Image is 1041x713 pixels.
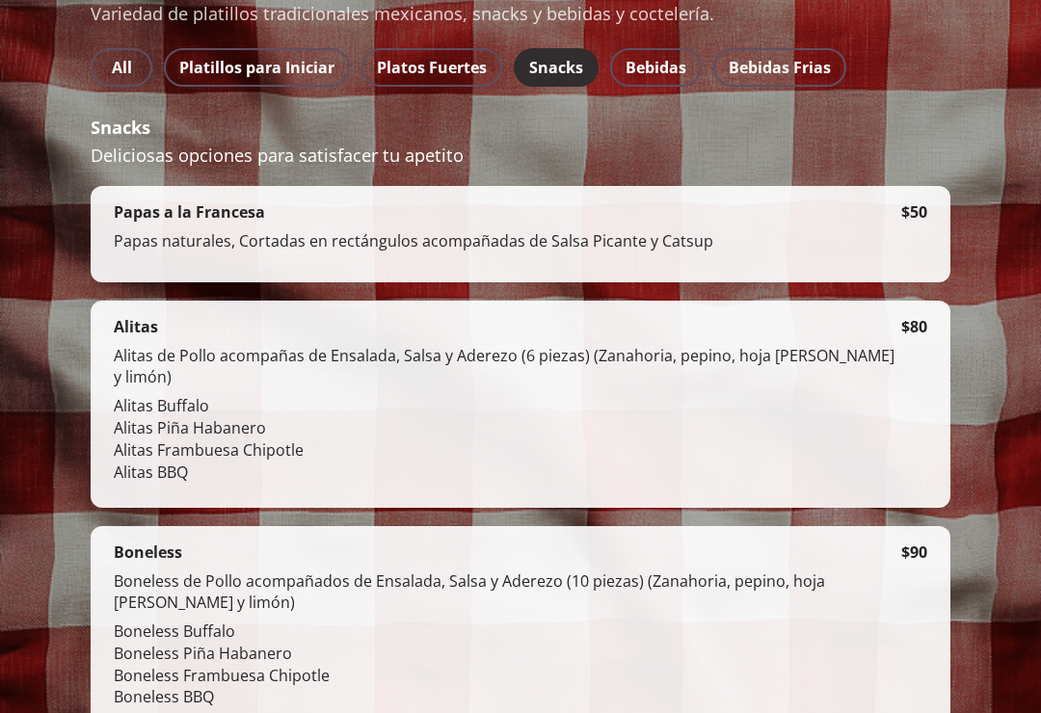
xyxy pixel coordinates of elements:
[626,54,686,81] span: Bebidas
[114,439,901,462] p: Alitas Frambuesa Chipotle
[114,345,901,395] p: Alitas de Pollo acompañas de Ensalada, Salsa y Aderezo (6 piezas) (Zanahoria, pepino, hoja [PERSO...
[514,48,599,87] button: Snacks
[114,316,158,337] h4: Alitas
[114,541,182,563] h4: Boneless
[729,54,831,81] span: Bebidas Frias
[713,48,846,87] button: Bebidas Frias
[114,230,901,259] p: Papas naturales, Cortadas en rectángulos acompañadas de Salsa Picante y Catsup
[164,48,350,87] button: Platillos para Iniciar
[361,48,502,87] button: Platos Fuertes
[91,143,950,167] p: Deliciosas opciones para satisfacer tu apetito
[901,541,927,563] p: $ 90
[114,570,901,621] p: Boneless de Pollo acompañados de Ensalada, Salsa y Aderezo (10 piezas) (Zanahoria, pepino, hoja [...
[91,115,950,139] h3: Snacks
[91,48,152,87] button: All
[377,54,487,81] span: Platos Fuertes
[106,54,137,81] span: All
[610,48,702,87] button: Bebidas
[114,395,901,417] p: Alitas Buffalo
[91,1,950,25] p: Variedad de platillos tradicionales mexicanos, snacks y bebidas y coctelería.
[901,201,927,223] p: $ 50
[114,417,901,439] p: Alitas Piña Habanero
[114,621,901,643] p: Boneless Buffalo
[529,54,583,81] span: Snacks
[179,54,334,81] span: Platillos para Iniciar
[114,201,265,223] h4: Papas a la Francesa
[901,316,927,337] p: $ 80
[114,462,901,484] p: Alitas BBQ
[114,643,901,665] p: Boneless Piña Habanero
[114,686,901,708] p: Boneless BBQ
[114,665,901,687] p: Boneless Frambuesa Chipotle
